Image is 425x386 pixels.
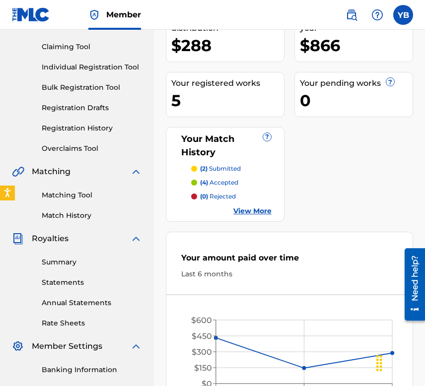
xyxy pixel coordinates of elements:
[42,143,142,154] a: Overclaims Tool
[32,340,102,352] span: Member Settings
[12,233,24,245] img: Royalties
[171,77,284,89] div: Your registered works
[42,277,142,288] a: Statements
[42,190,142,200] a: Matching Tool
[32,166,71,178] span: Matching
[12,340,24,352] img: Member Settings
[42,103,142,113] a: Registration Drafts
[371,348,387,378] div: Drag
[200,193,208,200] span: (0)
[12,166,24,178] img: Matching
[342,5,361,25] a: Public Search
[181,269,398,279] div: Last 6 months
[200,164,241,173] p: submitted
[32,233,69,245] span: Royalties
[181,252,398,269] div: Your amount paid over time
[42,210,142,221] a: Match History
[42,123,142,133] a: Registration History
[42,42,142,52] a: Claiming Tool
[200,179,208,186] span: (4)
[42,365,142,375] a: Banking Information
[300,89,413,112] div: 0
[346,9,357,21] img: search
[130,233,142,245] img: expand
[42,257,142,267] a: Summary
[200,165,208,172] span: (2)
[191,164,272,173] a: (2) submitted
[191,316,212,325] tspan: $600
[375,338,425,386] iframe: Chat Widget
[386,78,394,86] span: ?
[130,166,142,178] img: expand
[42,62,142,72] a: Individual Registration Tool
[191,192,272,201] a: (0) rejected
[42,82,142,93] a: Bulk Registration Tool
[192,331,212,341] tspan: $450
[191,178,272,187] a: (4) accepted
[42,318,142,328] a: Rate Sheets
[12,7,50,22] img: MLC Logo
[263,133,271,141] span: ?
[106,9,141,20] span: Member
[397,245,425,324] iframe: Resource Center
[233,206,272,216] a: View More
[192,347,212,357] tspan: $300
[179,132,272,159] div: Your Match History
[171,89,284,112] div: 5
[171,34,284,57] div: $288
[194,363,212,373] tspan: $150
[42,298,142,308] a: Annual Statements
[200,192,236,201] p: rejected
[88,9,100,21] img: Top Rightsholder
[200,178,238,187] p: accepted
[393,5,413,25] div: User Menu
[130,340,142,352] img: expand
[300,34,413,57] div: $866
[367,5,387,25] div: Help
[371,9,383,21] img: help
[300,77,413,89] div: Your pending works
